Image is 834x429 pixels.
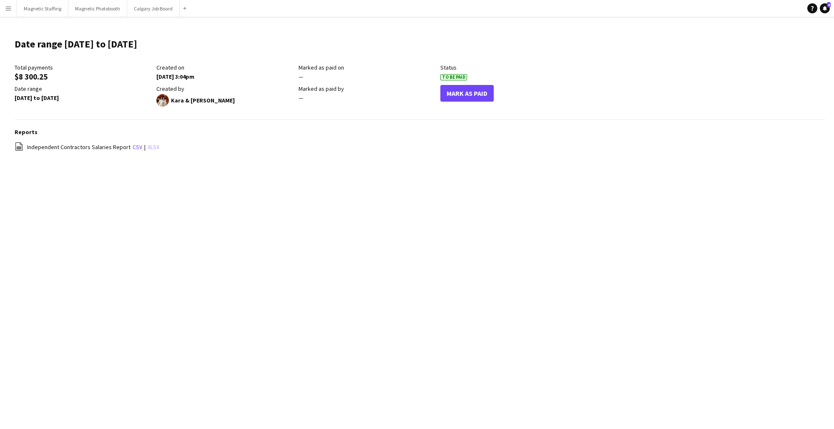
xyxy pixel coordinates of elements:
[299,64,436,71] div: Marked as paid on
[17,0,68,17] button: Magnetic Staffing
[156,64,294,71] div: Created on
[440,74,467,80] span: To Be Paid
[68,0,127,17] button: Magnetic Photobooth
[27,143,131,151] span: Independent Contractors Salaries Report
[15,38,137,50] h1: Date range [DATE] to [DATE]
[133,143,142,151] a: csv
[127,0,180,17] button: Calgary Job Board
[299,94,303,102] span: —
[15,73,152,80] div: $8 300.25
[440,64,578,71] div: Status
[15,128,826,136] h3: Reports
[156,85,294,92] div: Created by
[156,94,294,107] div: Kara & [PERSON_NAME]
[820,3,830,13] a: 4
[299,73,303,80] span: —
[440,85,494,102] button: Mark As Paid
[299,85,436,92] div: Marked as paid by
[156,73,294,80] div: [DATE] 3:04pm
[15,142,826,152] div: |
[148,143,159,151] a: xlsx
[827,2,831,7] span: 4
[15,64,152,71] div: Total payments
[15,85,152,92] div: Date range
[15,94,152,102] div: [DATE] to [DATE]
